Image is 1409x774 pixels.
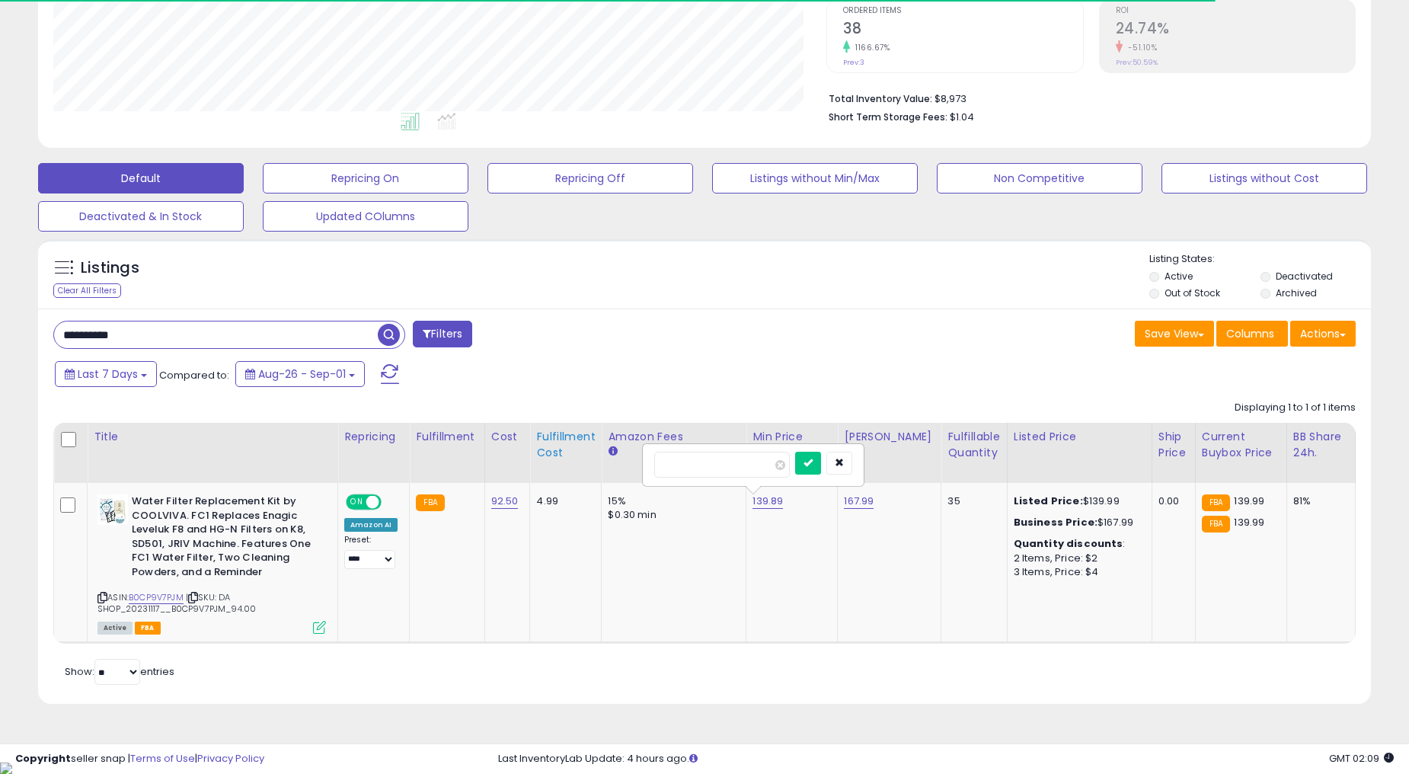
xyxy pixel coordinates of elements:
[829,92,932,105] b: Total Inventory Value:
[344,535,398,569] div: Preset:
[55,361,157,387] button: Last 7 Days
[843,7,1083,15] span: Ordered Items
[197,751,264,766] a: Privacy Policy
[235,361,365,387] button: Aug-26 - Sep-01
[344,429,403,445] div: Repricing
[1276,270,1333,283] label: Deactivated
[1116,7,1356,15] span: ROI
[1014,536,1123,551] b: Quantity discounts
[844,429,935,445] div: [PERSON_NAME]
[1014,429,1145,445] div: Listed Price
[829,110,947,123] b: Short Term Storage Fees:
[850,42,890,53] small: 1166.67%
[1161,163,1367,193] button: Listings without Cost
[498,752,1395,766] div: Last InventoryLab Update: 4 hours ago.
[65,664,174,679] span: Show: entries
[1216,321,1288,347] button: Columns
[536,429,595,461] div: Fulfillment Cost
[1014,515,1097,529] b: Business Price:
[947,494,995,508] div: 35
[1290,321,1356,347] button: Actions
[263,163,468,193] button: Repricing On
[15,752,264,766] div: seller snap | |
[1202,494,1230,511] small: FBA
[937,163,1142,193] button: Non Competitive
[752,429,831,445] div: Min Price
[159,368,229,382] span: Compared to:
[416,494,444,511] small: FBA
[38,201,244,232] button: Deactivated & In Stock
[1158,429,1189,461] div: Ship Price
[344,518,398,532] div: Amazon AI
[752,494,783,509] a: 139.89
[1293,494,1344,508] div: 81%
[1014,565,1140,579] div: 3 Items, Price: $4
[1234,515,1264,529] span: 139.99
[1165,270,1193,283] label: Active
[53,283,121,298] div: Clear All Filters
[1235,401,1356,415] div: Displaying 1 to 1 of 1 items
[487,163,693,193] button: Repricing Off
[1165,286,1220,299] label: Out of Stock
[132,494,317,583] b: Water Filter Replacement Kit by COOLVIVA. FC1 Replaces Enagic Leveluk F8 and HG-N Filters on K8, ...
[135,622,161,635] span: FBA
[608,508,734,522] div: $0.30 min
[15,751,71,766] strong: Copyright
[536,494,589,508] div: 4.99
[608,494,734,508] div: 15%
[1202,429,1280,461] div: Current Buybox Price
[843,20,1083,40] h2: 38
[263,201,468,232] button: Updated COlumns
[950,110,974,124] span: $1.04
[129,591,184,604] a: B0CP9V7PJM
[1116,58,1158,67] small: Prev: 50.59%
[608,429,740,445] div: Amazon Fees
[1135,321,1214,347] button: Save View
[1014,516,1140,529] div: $167.99
[78,366,138,382] span: Last 7 Days
[416,429,478,445] div: Fulfillment
[947,429,1000,461] div: Fulfillable Quantity
[379,496,404,509] span: OFF
[1202,516,1230,533] small: FBA
[130,751,195,766] a: Terms of Use
[1293,429,1349,461] div: BB Share 24h.
[829,88,1344,107] li: $8,973
[81,257,139,279] h5: Listings
[491,429,524,445] div: Cost
[258,366,346,382] span: Aug-26 - Sep-01
[1014,552,1140,565] div: 2 Items, Price: $2
[608,445,617,459] small: Amazon Fees.
[1149,252,1371,267] p: Listing States:
[491,494,519,509] a: 92.50
[843,58,864,67] small: Prev: 3
[97,494,326,632] div: ASIN:
[1158,494,1184,508] div: 0.00
[1116,20,1356,40] h2: 24.74%
[1123,42,1158,53] small: -51.10%
[413,321,472,347] button: Filters
[97,591,256,614] span: | SKU: DA SHOP_20231117__B0CP9V7PJM_94.00
[1014,494,1083,508] b: Listed Price:
[1014,537,1140,551] div: :
[712,163,918,193] button: Listings without Min/Max
[1226,326,1274,341] span: Columns
[94,429,331,445] div: Title
[1014,494,1140,508] div: $139.99
[1234,494,1264,508] span: 139.99
[97,622,133,635] span: All listings currently available for purchase on Amazon
[97,494,128,525] img: 414Be-G1HvL._SL40_.jpg
[844,494,874,509] a: 167.99
[347,496,366,509] span: ON
[1276,286,1317,299] label: Archived
[1329,751,1394,766] span: 2025-09-9 02:09 GMT
[38,163,244,193] button: Default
